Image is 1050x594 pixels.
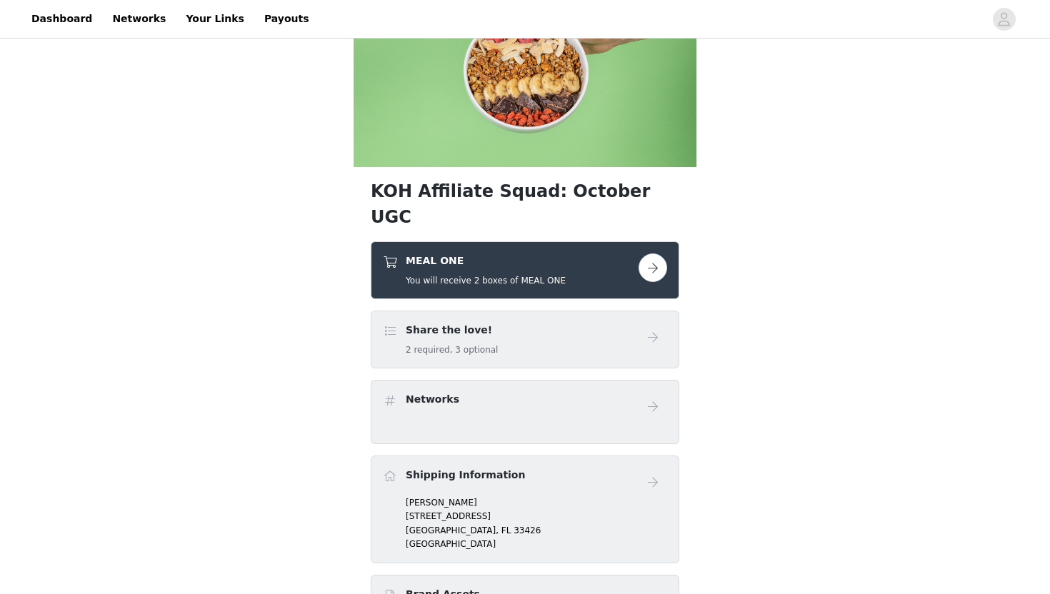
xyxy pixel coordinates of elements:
h1: KOH Affiliate Squad: October UGC [371,178,679,230]
a: Your Links [177,3,253,35]
span: FL [501,525,511,535]
h4: Networks [406,392,459,407]
h4: Shipping Information [406,468,525,483]
div: MEAL ONE [371,241,679,299]
h5: 2 required, 3 optional [406,343,498,356]
span: [GEOGRAPHIC_DATA], [406,525,499,535]
span: 33426 [514,525,541,535]
a: Networks [104,3,174,35]
div: Networks [371,380,679,444]
p: [STREET_ADDRESS] [406,510,667,523]
a: Payouts [256,3,318,35]
a: Dashboard [23,3,101,35]
div: Shipping Information [371,455,679,563]
p: [PERSON_NAME] [406,496,667,509]
div: avatar [997,8,1011,31]
h4: Share the love! [406,323,498,338]
h4: MEAL ONE [406,253,566,268]
p: [GEOGRAPHIC_DATA] [406,538,667,550]
h5: You will receive 2 boxes of MEAL ONE [406,274,566,287]
div: Share the love! [371,311,679,368]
